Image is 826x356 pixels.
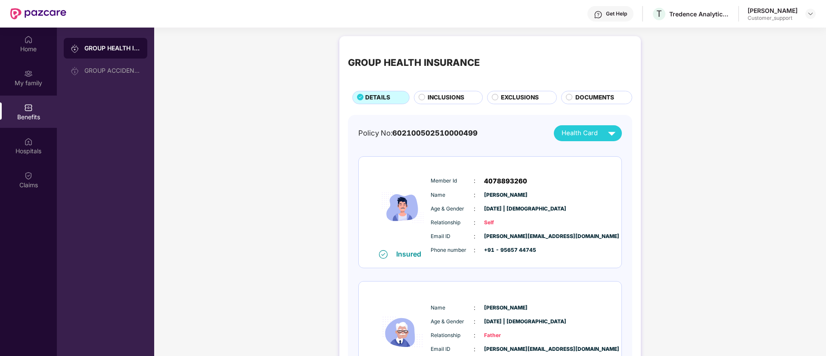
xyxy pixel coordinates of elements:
span: Member Id [431,177,474,185]
img: svg+xml;base64,PHN2ZyB4bWxucz0iaHR0cDovL3d3dy53My5vcmcvMjAwMC9zdmciIHdpZHRoPSIxNiIgaGVpZ2h0PSIxNi... [379,250,388,259]
span: : [474,303,475,313]
span: Age & Gender [431,318,474,326]
span: Email ID [431,232,474,241]
span: : [474,245,475,255]
div: GROUP HEALTH INSURANCE [348,55,480,70]
span: Relationship [431,331,474,340]
span: 4078893260 [484,176,527,186]
span: DETAILS [365,93,390,102]
span: Phone number [431,246,474,254]
span: : [474,218,475,227]
span: : [474,344,475,354]
span: 602100502510000499 [392,129,478,137]
img: svg+xml;base64,PHN2ZyBpZD0iSG9zcGl0YWxzIiB4bWxucz0iaHR0cDovL3d3dy53My5vcmcvMjAwMC9zdmciIHdpZHRoPS... [24,137,33,146]
span: [PERSON_NAME] [484,304,527,312]
span: [PERSON_NAME][EMAIL_ADDRESS][DOMAIN_NAME] [484,345,527,353]
span: : [474,204,475,214]
button: Health Card [554,125,622,141]
img: New Pazcare Logo [10,8,66,19]
div: Customer_support [748,15,798,22]
span: Relationship [431,219,474,227]
span: [DATE] | [DEMOGRAPHIC_DATA] [484,205,527,213]
span: Age & Gender [431,205,474,213]
span: Self [484,219,527,227]
img: svg+xml;base64,PHN2ZyB3aWR0aD0iMjAiIGhlaWdodD0iMjAiIHZpZXdCb3g9IjAgMCAyMCAyMCIgZmlsbD0ibm9uZSIgeG... [71,44,79,53]
img: svg+xml;base64,PHN2ZyBpZD0iSG9tZSIgeG1sbnM9Imh0dHA6Ly93d3cudzMub3JnLzIwMDAvc3ZnIiB3aWR0aD0iMjAiIG... [24,35,33,44]
div: GROUP HEALTH INSURANCE [84,44,140,53]
span: [PERSON_NAME][EMAIL_ADDRESS][DOMAIN_NAME] [484,232,527,241]
div: Policy No: [358,127,478,139]
div: [PERSON_NAME] [748,6,798,15]
span: Name [431,191,474,199]
img: icon [377,166,429,250]
span: +91 - 95657 44745 [484,246,527,254]
div: Get Help [606,10,627,17]
span: Name [431,304,474,312]
img: svg+xml;base64,PHN2ZyB4bWxucz0iaHR0cDovL3d3dy53My5vcmcvMjAwMC9zdmciIHZpZXdCb3g9IjAgMCAyNCAyNCIgd2... [604,126,619,141]
span: : [474,317,475,326]
div: Tredence Analytics Solutions Private Limited [669,10,730,18]
span: DOCUMENTS [575,93,614,102]
span: INCLUSIONS [428,93,464,102]
span: T [656,9,662,19]
img: svg+xml;base64,PHN2ZyB3aWR0aD0iMjAiIGhlaWdodD0iMjAiIHZpZXdCb3g9IjAgMCAyMCAyMCIgZmlsbD0ibm9uZSIgeG... [24,69,33,78]
span: : [474,232,475,241]
span: [DATE] | [DEMOGRAPHIC_DATA] [484,318,527,326]
span: : [474,190,475,200]
span: EXCLUSIONS [501,93,539,102]
img: svg+xml;base64,PHN2ZyBpZD0iQmVuZWZpdHMiIHhtbG5zPSJodHRwOi8vd3d3LnczLm9yZy8yMDAwL3N2ZyIgd2lkdGg9Ij... [24,103,33,112]
img: svg+xml;base64,PHN2ZyBpZD0iRHJvcGRvd24tMzJ4MzIiIHhtbG5zPSJodHRwOi8vd3d3LnczLm9yZy8yMDAwL3N2ZyIgd2... [807,10,814,17]
span: Email ID [431,345,474,353]
span: : [474,176,475,186]
span: Health Card [562,128,598,138]
img: svg+xml;base64,PHN2ZyB3aWR0aD0iMjAiIGhlaWdodD0iMjAiIHZpZXdCb3g9IjAgMCAyMCAyMCIgZmlsbD0ibm9uZSIgeG... [71,67,79,75]
img: svg+xml;base64,PHN2ZyBpZD0iQ2xhaW0iIHhtbG5zPSJodHRwOi8vd3d3LnczLm9yZy8yMDAwL3N2ZyIgd2lkdGg9IjIwIi... [24,171,33,180]
span: Father [484,331,527,340]
div: GROUP ACCIDENTAL INSURANCE [84,67,140,74]
div: Insured [396,250,426,258]
img: svg+xml;base64,PHN2ZyBpZD0iSGVscC0zMngzMiIgeG1sbnM9Imh0dHA6Ly93d3cudzMub3JnLzIwMDAvc3ZnIiB3aWR0aD... [594,10,602,19]
span: : [474,331,475,340]
span: [PERSON_NAME] [484,191,527,199]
